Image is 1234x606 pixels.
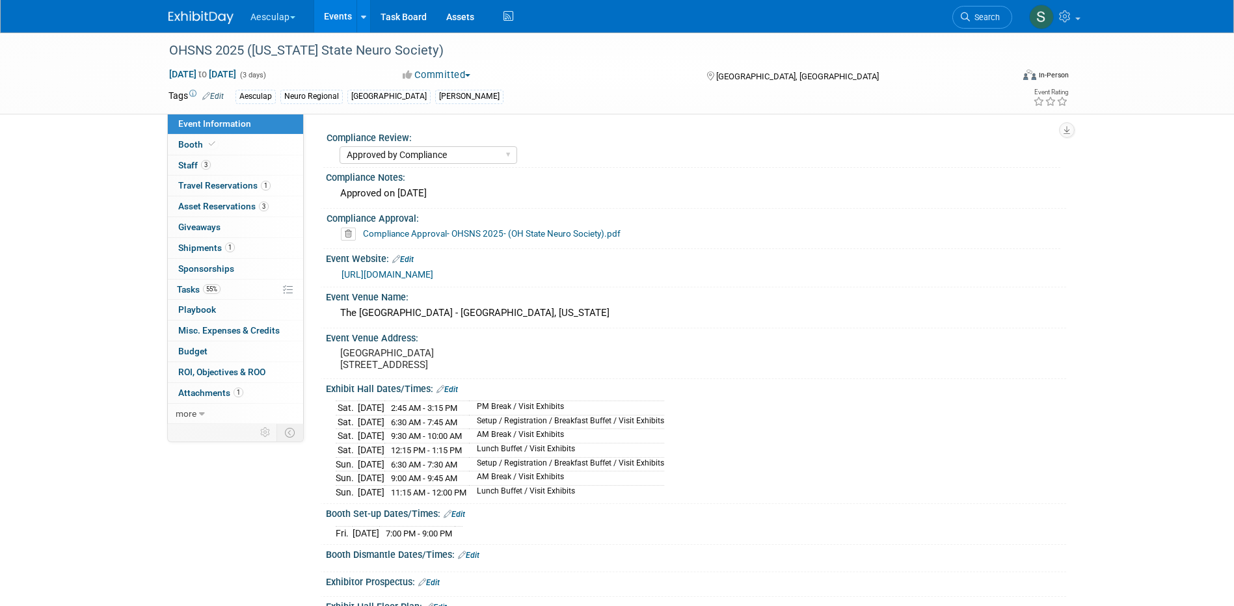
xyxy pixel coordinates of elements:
td: Fri. [336,526,353,540]
a: [URL][DOMAIN_NAME] [342,269,433,280]
span: Staff [178,160,211,170]
div: Neuro Regional [280,90,343,103]
span: Travel Reservations [178,180,271,191]
span: 1 [261,181,271,191]
div: Compliance Review: [327,128,1060,144]
div: Booth Set-up Dates/Times: [326,504,1066,521]
a: more [168,404,303,424]
div: The [GEOGRAPHIC_DATA] - [GEOGRAPHIC_DATA], [US_STATE] [336,303,1056,323]
a: Edit [418,578,440,587]
i: Booth reservation complete [209,140,215,148]
div: Event Rating [1033,89,1068,96]
span: Shipments [178,243,235,253]
td: [DATE] [358,457,384,471]
td: [DATE] [358,429,384,443]
td: Sun. [336,485,358,499]
a: Sponsorships [168,259,303,279]
span: Budget [178,346,208,356]
span: Playbook [178,304,216,315]
td: [DATE] [358,485,384,499]
td: AM Break / Visit Exhibits [469,471,664,486]
span: [GEOGRAPHIC_DATA], [GEOGRAPHIC_DATA] [716,72,879,81]
a: Booth [168,135,303,155]
a: Edit [392,255,414,264]
div: [GEOGRAPHIC_DATA] [347,90,431,103]
td: Sat. [336,401,358,415]
span: more [176,408,196,419]
a: Search [952,6,1012,29]
a: Edit [202,92,224,101]
a: Edit [444,510,465,519]
td: Sun. [336,457,358,471]
div: Compliance Notes: [326,168,1066,184]
div: Booth Dismantle Dates/Times: [326,545,1066,562]
div: OHSNS 2025 ([US_STATE] State Neuro Society) [165,39,993,62]
td: [DATE] [358,471,384,486]
img: Format-Inperson.png [1023,70,1036,80]
div: Compliance Approval: [327,209,1060,225]
span: 6:30 AM - 7:45 AM [391,417,457,427]
span: Booth [178,139,218,150]
div: Event Website: [326,249,1066,266]
td: [DATE] [358,401,384,415]
pre: [GEOGRAPHIC_DATA] [STREET_ADDRESS] [340,347,620,371]
a: Edit [436,385,458,394]
a: Misc. Expenses & Credits [168,321,303,341]
a: Edit [458,551,479,560]
div: Aesculap [235,90,276,103]
span: 7:00 PM - 9:00 PM [386,529,452,538]
div: Event Venue Name: [326,287,1066,304]
div: Event Venue Address: [326,328,1066,345]
td: Lunch Buffet / Visit Exhibits [469,485,664,499]
td: Toggle Event Tabs [276,424,303,441]
a: Giveaways [168,217,303,237]
span: (3 days) [239,71,266,79]
a: Shipments1 [168,238,303,258]
a: Compliance Approval- OHSNS 2025- (OH State Neuro Society).pdf [363,228,621,239]
span: 2:45 AM - 3:15 PM [391,403,457,413]
span: Sponsorships [178,263,234,274]
span: 9:00 AM - 9:45 AM [391,473,457,483]
span: to [196,69,209,79]
td: [DATE] [358,443,384,458]
span: Giveaways [178,222,221,232]
a: Tasks55% [168,280,303,300]
td: AM Break / Visit Exhibits [469,429,664,443]
div: Exhibitor Prospectus: [326,572,1066,589]
span: Tasks [177,284,221,295]
span: Event Information [178,118,251,129]
img: Sara Hurson [1029,5,1054,29]
div: Exhibit Hall Dates/Times: [326,379,1066,396]
span: 11:15 AM - 12:00 PM [391,488,466,497]
td: Lunch Buffet / Visit Exhibits [469,443,664,458]
img: ExhibitDay [168,11,234,24]
a: Asset Reservations3 [168,196,303,217]
td: Setup / Registration / Breakfast Buffet / Visit Exhibits [469,415,664,429]
span: 1 [225,243,235,252]
div: [PERSON_NAME] [435,90,503,103]
a: Staff3 [168,155,303,176]
div: Event Format [935,68,1069,87]
span: Misc. Expenses & Credits [178,325,280,336]
span: 1 [234,388,243,397]
a: Playbook [168,300,303,320]
button: Committed [398,68,476,82]
td: Sat. [336,443,358,458]
span: Asset Reservations [178,201,269,211]
td: Tags [168,89,224,104]
div: In-Person [1038,70,1069,80]
td: Personalize Event Tab Strip [254,424,277,441]
td: PM Break / Visit Exhibits [469,401,664,415]
a: Budget [168,341,303,362]
td: [DATE] [358,415,384,429]
a: Event Information [168,114,303,134]
a: Attachments1 [168,383,303,403]
td: Setup / Registration / Breakfast Buffet / Visit Exhibits [469,457,664,471]
span: 9:30 AM - 10:00 AM [391,431,462,441]
td: Sat. [336,429,358,443]
span: Search [970,12,1000,22]
td: [DATE] [353,526,379,540]
td: Sun. [336,471,358,486]
a: Travel Reservations1 [168,176,303,196]
a: Delete attachment? [341,230,361,239]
